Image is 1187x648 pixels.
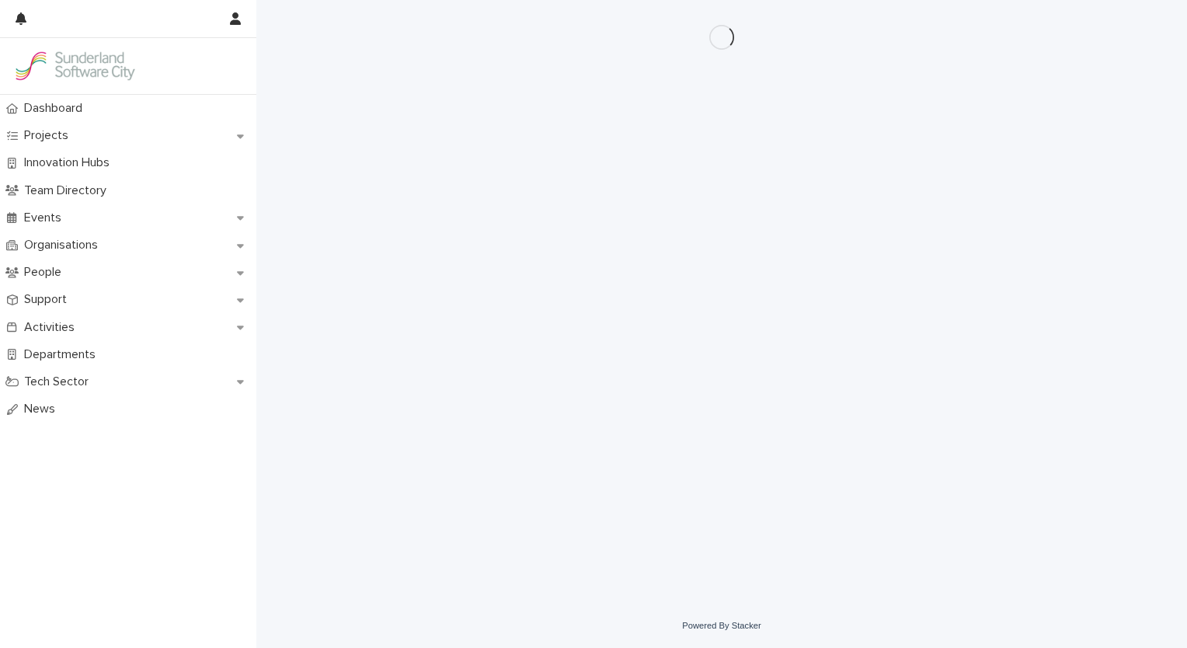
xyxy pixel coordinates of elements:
[18,265,74,280] p: People
[18,347,108,362] p: Departments
[18,211,74,225] p: Events
[18,375,101,389] p: Tech Sector
[18,183,119,198] p: Team Directory
[18,155,122,170] p: Innovation Hubs
[12,51,137,82] img: Kay6KQejSz2FjblR6DWv
[682,621,761,630] a: Powered By Stacker
[18,101,95,116] p: Dashboard
[18,320,87,335] p: Activities
[18,292,79,307] p: Support
[18,402,68,416] p: News
[18,128,81,143] p: Projects
[18,238,110,253] p: Organisations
